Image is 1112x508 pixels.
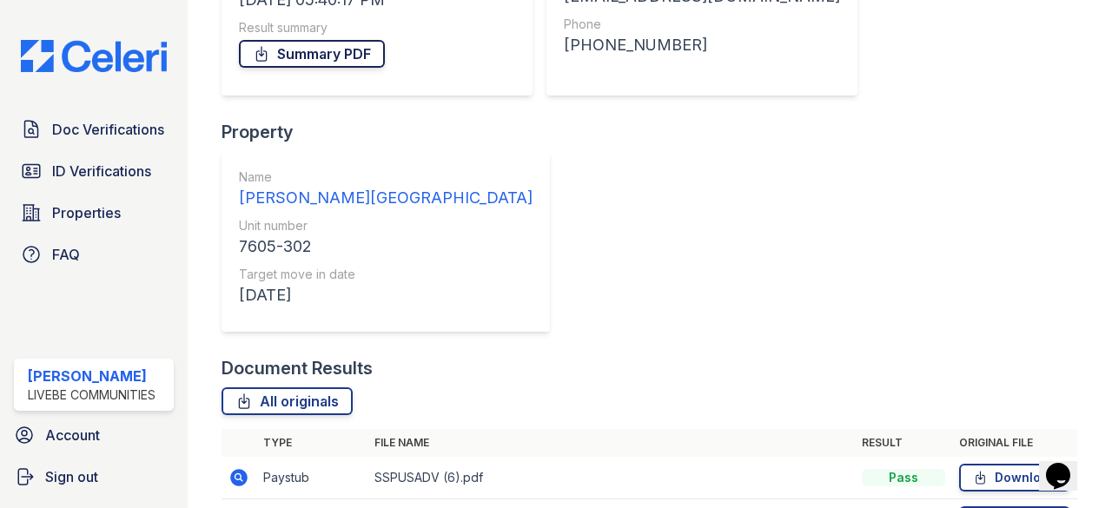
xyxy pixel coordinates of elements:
a: Sign out [7,459,181,494]
span: FAQ [52,244,80,265]
span: Properties [52,202,121,223]
th: Original file [952,429,1077,457]
div: LiveBe Communities [28,386,156,404]
span: Doc Verifications [52,119,164,140]
div: [PERSON_NAME] [28,366,156,386]
th: File name [367,429,855,457]
div: 7605-302 [239,234,533,259]
th: Result [855,429,952,457]
span: Sign out [45,466,98,487]
div: Property [222,120,564,144]
span: Account [45,425,100,445]
td: SSPUSADV (6).pdf [367,457,855,499]
div: Target move in date [239,266,533,283]
a: Download [959,464,1070,492]
div: [PERSON_NAME][GEOGRAPHIC_DATA] [239,186,533,210]
div: Name [239,168,533,186]
div: [PHONE_NUMBER] [564,33,840,57]
iframe: chat widget [1039,439,1095,491]
a: Name [PERSON_NAME][GEOGRAPHIC_DATA] [239,168,533,210]
div: Unit number [239,217,533,234]
a: Properties [14,195,174,230]
a: FAQ [14,237,174,272]
div: [DATE] [239,283,533,307]
div: Document Results [222,356,373,380]
th: Type [256,429,367,457]
a: Doc Verifications [14,112,174,147]
img: CE_Logo_Blue-a8612792a0a2168367f1c8372b55b34899dd931a85d93a1a3d3e32e68fde9ad4.png [7,40,181,73]
div: Result summary [239,19,515,36]
td: Paystub [256,457,367,499]
span: ID Verifications [52,161,151,181]
div: Phone [564,16,840,33]
a: Account [7,418,181,452]
a: Summary PDF [239,40,385,68]
a: All originals [222,387,353,415]
div: Pass [862,469,945,486]
a: ID Verifications [14,154,174,188]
